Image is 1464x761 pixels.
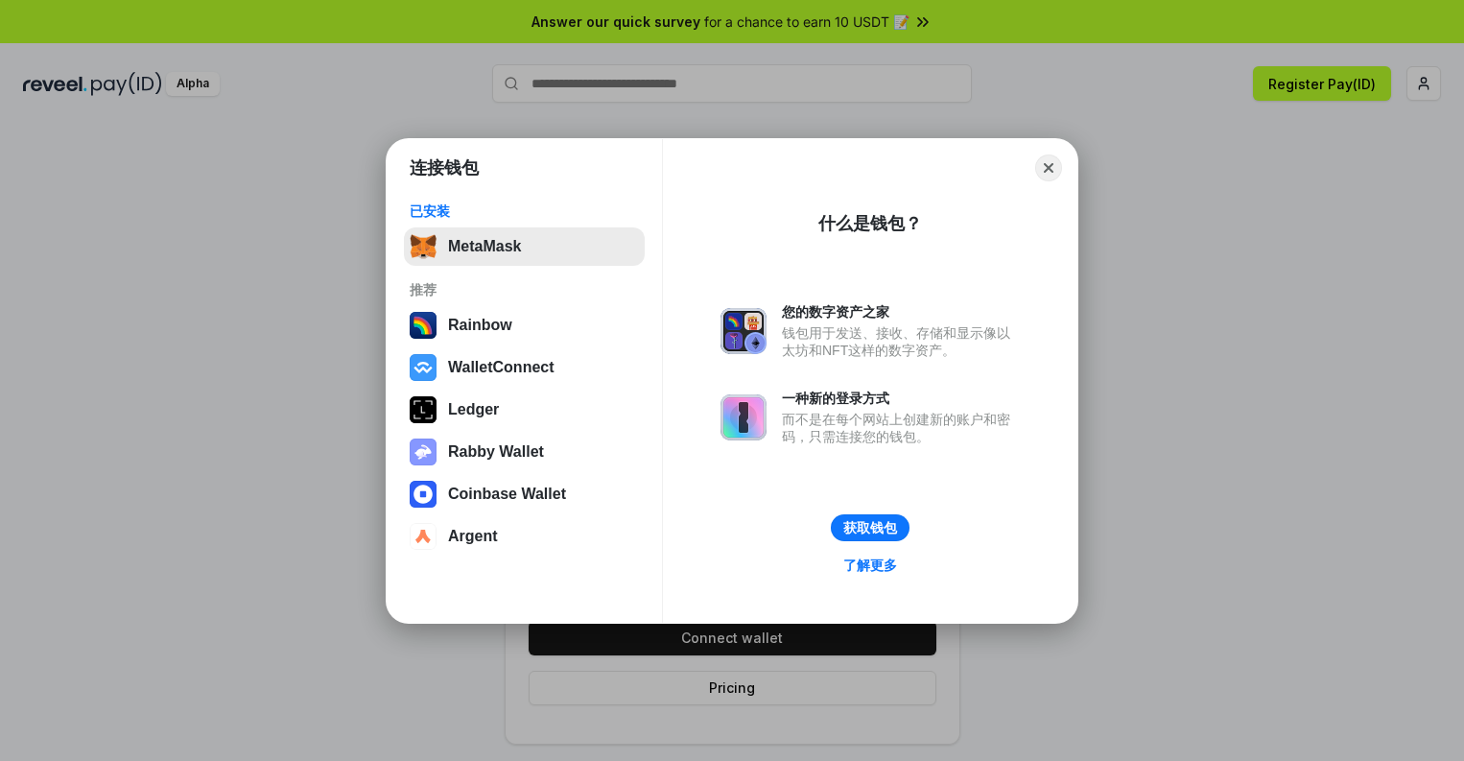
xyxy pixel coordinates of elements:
img: svg+xml,%3Csvg%20xmlns%3D%22http%3A%2F%2Fwww.w3.org%2F2000%2Fsvg%22%20width%3D%2228%22%20height%3... [410,396,437,423]
button: Rainbow [404,306,645,345]
button: Ledger [404,391,645,429]
div: 而不是在每个网站上创建新的账户和密码，只需连接您的钱包。 [782,411,1020,445]
div: MetaMask [448,238,521,255]
button: MetaMask [404,227,645,266]
img: svg+xml,%3Csvg%20width%3D%2228%22%20height%3D%2228%22%20viewBox%3D%220%200%2028%2028%22%20fill%3D... [410,354,437,381]
div: Coinbase Wallet [448,486,566,503]
button: WalletConnect [404,348,645,387]
div: Ledger [448,401,499,418]
button: 获取钱包 [831,514,909,541]
div: 推荐 [410,281,639,298]
div: 什么是钱包？ [818,212,922,235]
h1: 连接钱包 [410,156,479,179]
img: svg+xml,%3Csvg%20xmlns%3D%22http%3A%2F%2Fwww.w3.org%2F2000%2Fsvg%22%20fill%3D%22none%22%20viewBox... [410,439,437,465]
img: svg+xml,%3Csvg%20width%3D%2228%22%20height%3D%2228%22%20viewBox%3D%220%200%2028%2028%22%20fill%3D... [410,481,437,508]
div: Rabby Wallet [448,443,544,461]
button: Close [1035,155,1062,181]
img: svg+xml,%3Csvg%20fill%3D%22none%22%20height%3D%2233%22%20viewBox%3D%220%200%2035%2033%22%20width%... [410,233,437,260]
div: 一种新的登录方式 [782,390,1020,407]
div: Argent [448,528,498,545]
div: 了解更多 [843,557,897,574]
button: Coinbase Wallet [404,475,645,513]
div: 您的数字资产之家 [782,303,1020,321]
img: svg+xml,%3Csvg%20xmlns%3D%22http%3A%2F%2Fwww.w3.org%2F2000%2Fsvg%22%20fill%3D%22none%22%20viewBox... [720,394,767,440]
img: svg+xml,%3Csvg%20width%3D%2228%22%20height%3D%2228%22%20viewBox%3D%220%200%2028%2028%22%20fill%3D... [410,523,437,550]
a: 了解更多 [832,553,909,578]
button: Argent [404,517,645,556]
button: Rabby Wallet [404,433,645,471]
img: svg+xml,%3Csvg%20xmlns%3D%22http%3A%2F%2Fwww.w3.org%2F2000%2Fsvg%22%20fill%3D%22none%22%20viewBox... [720,308,767,354]
div: 获取钱包 [843,519,897,536]
div: 钱包用于发送、接收、存储和显示像以太坊和NFT这样的数字资产。 [782,324,1020,359]
div: Rainbow [448,317,512,334]
div: WalletConnect [448,359,555,376]
div: 已安装 [410,202,639,220]
img: svg+xml,%3Csvg%20width%3D%22120%22%20height%3D%22120%22%20viewBox%3D%220%200%20120%20120%22%20fil... [410,312,437,339]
